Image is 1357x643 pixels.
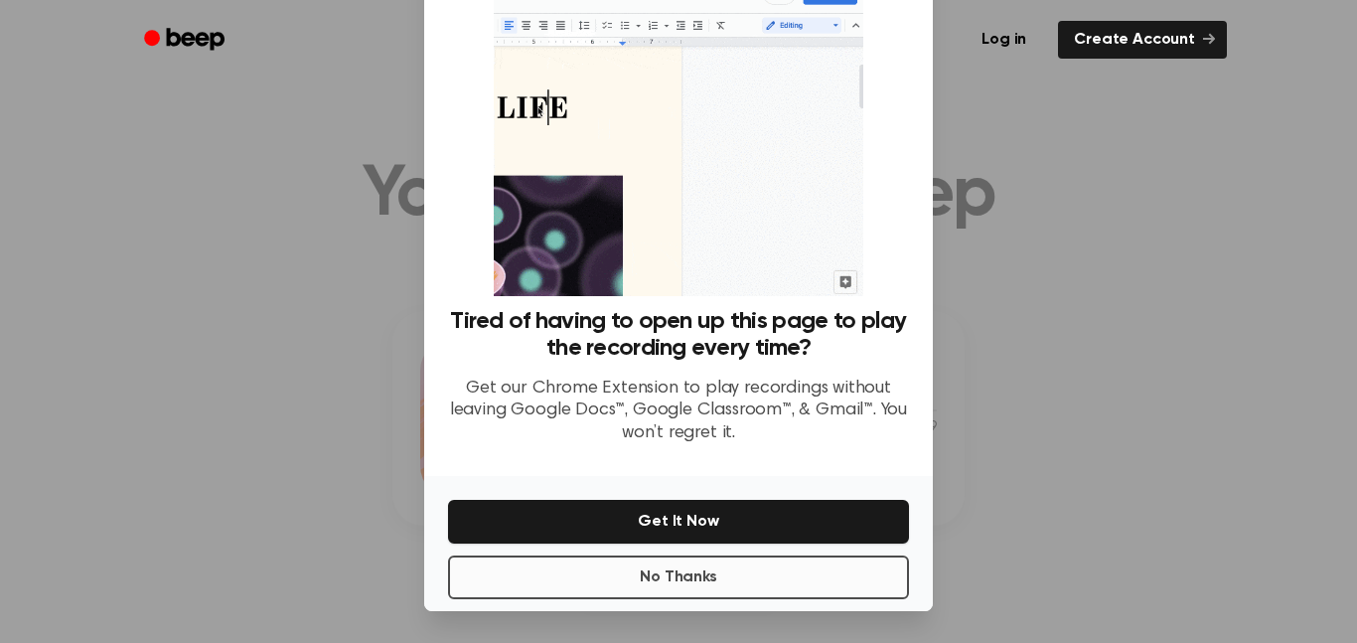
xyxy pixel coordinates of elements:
a: Beep [130,21,242,60]
h3: Tired of having to open up this page to play the recording every time? [448,308,909,362]
a: Log in [962,17,1046,63]
button: Get It Now [448,500,909,544]
p: Get our Chrome Extension to play recordings without leaving Google Docs™, Google Classroom™, & Gm... [448,378,909,445]
a: Create Account [1058,21,1227,59]
button: No Thanks [448,556,909,599]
